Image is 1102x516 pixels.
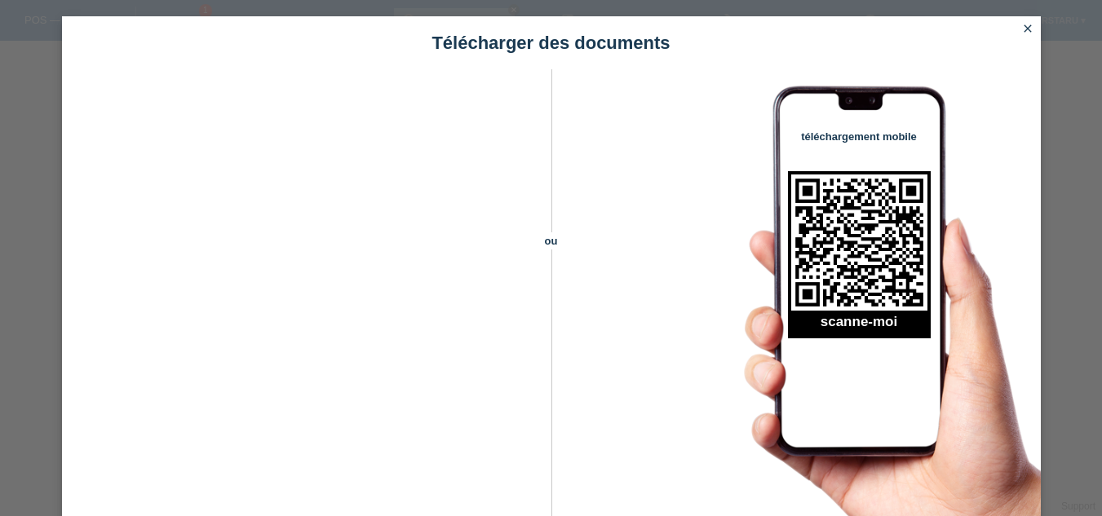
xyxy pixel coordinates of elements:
[62,33,1041,53] h1: Télécharger des documents
[523,232,580,249] span: ou
[1017,20,1038,39] a: close
[788,130,931,143] h4: téléchargement mobile
[788,314,931,338] h2: scanne-moi
[1021,22,1034,35] i: close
